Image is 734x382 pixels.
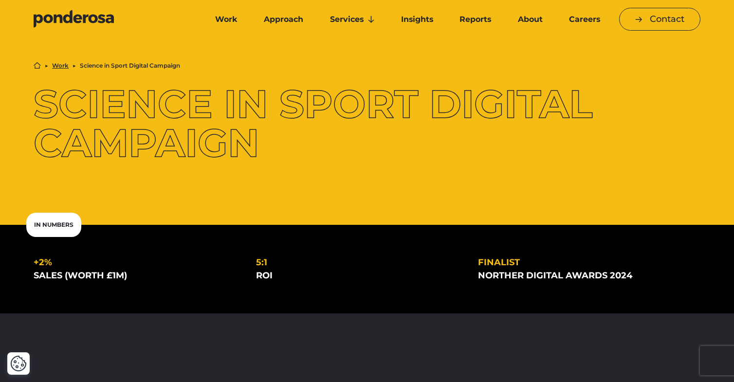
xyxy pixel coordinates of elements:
[80,63,180,69] li: Science in Sport Digital Campaign
[478,256,685,269] div: Finalist
[390,9,444,30] a: Insights
[448,9,502,30] a: Reports
[204,9,249,30] a: Work
[45,63,48,69] li: ▶︎
[10,355,27,372] button: Cookie Settings
[52,63,69,69] a: Work
[506,9,553,30] a: About
[10,355,27,372] img: Revisit consent button
[34,85,700,163] h1: Science in Sport Digital Campaign
[34,269,240,282] div: sales (worth £1m)
[619,8,700,31] a: Contact
[256,269,463,282] div: ROI
[558,9,611,30] a: Careers
[319,9,386,30] a: Services
[34,62,41,69] a: Home
[26,213,81,237] div: In Numbers
[478,269,685,282] div: Norther Digital Awards 2024
[73,63,76,69] li: ▶︎
[34,10,189,29] a: Go to homepage
[34,256,240,269] div: +2%
[256,256,463,269] div: 5:1
[253,9,314,30] a: Approach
